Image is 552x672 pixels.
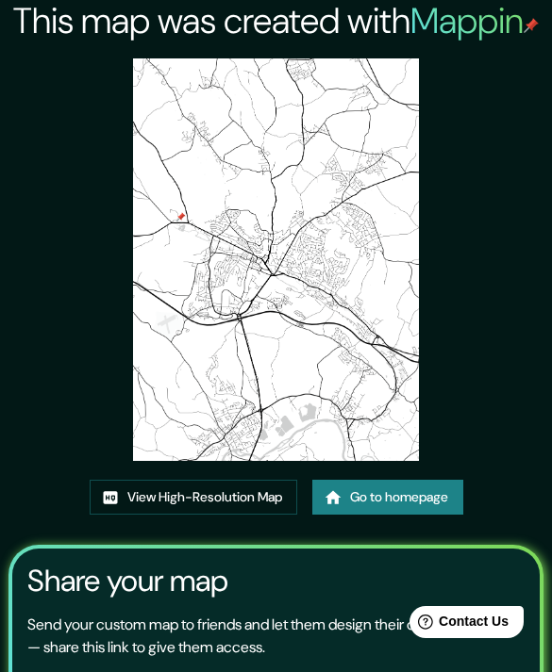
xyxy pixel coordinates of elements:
iframe: Help widget launcher [384,598,531,651]
a: Go to homepage [312,480,463,515]
img: created-map [133,58,418,462]
img: mappin-pin [524,18,539,33]
a: View High-Resolution Map [90,480,297,515]
h3: Share your map [27,564,228,598]
p: Send your custom map to friends and let them design their own with Mappin — share this link to gi... [27,614,525,659]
